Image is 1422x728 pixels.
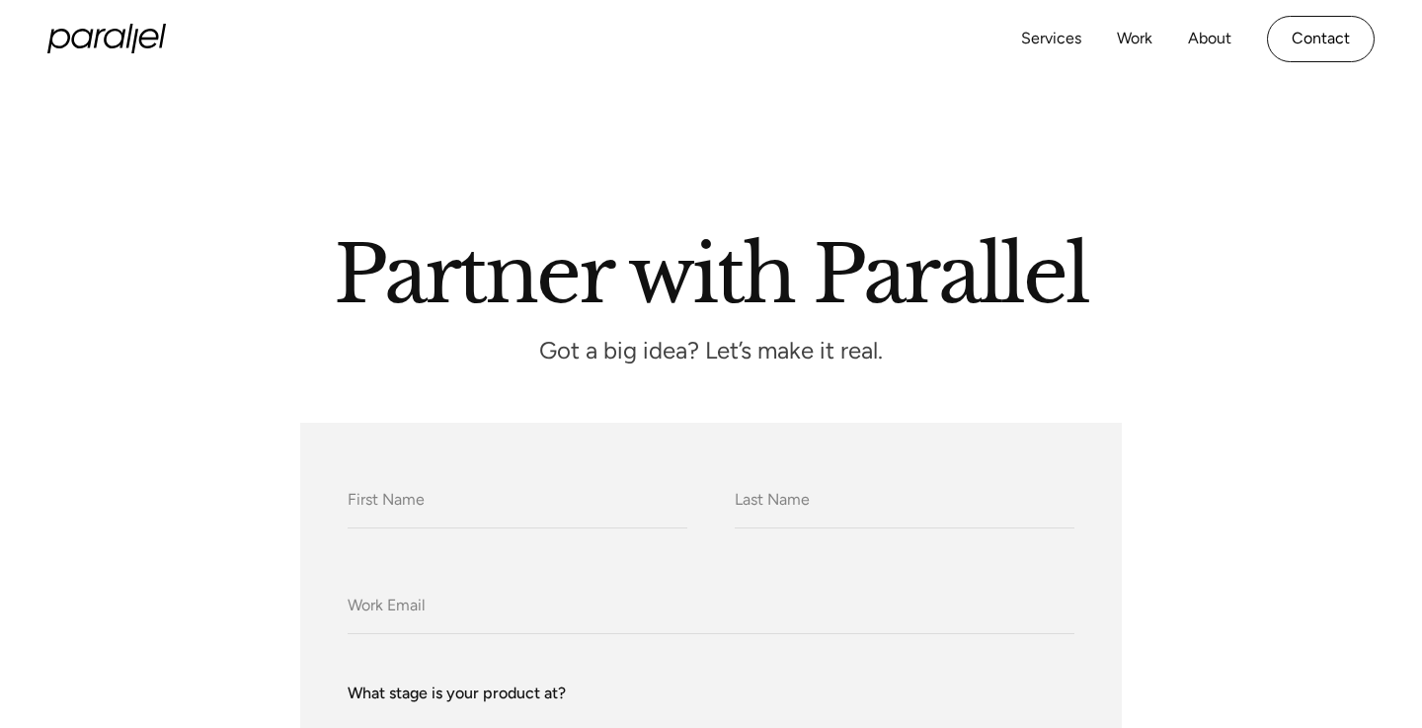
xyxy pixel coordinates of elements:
[1267,16,1375,62] a: Contact
[348,580,1074,634] input: Work Email
[47,24,166,53] a: home
[1021,25,1081,53] a: Services
[148,236,1274,303] h2: Partner with Parallel
[1188,25,1231,53] a: About
[348,682,1074,705] label: What stage is your product at?
[415,343,1007,360] p: Got a big idea? Let’s make it real.
[1117,25,1152,53] a: Work
[348,474,687,528] input: First Name
[735,474,1074,528] input: Last Name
